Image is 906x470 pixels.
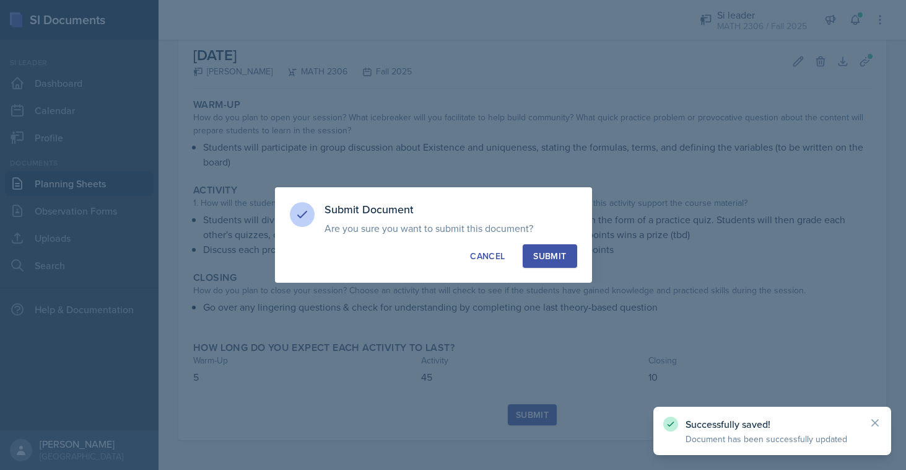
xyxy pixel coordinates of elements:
button: Cancel [460,244,515,268]
p: Document has been successfully updated [686,433,859,445]
p: Are you sure you want to submit this document? [325,222,577,234]
button: Submit [523,244,577,268]
div: Submit [533,250,566,262]
div: Cancel [470,250,505,262]
p: Successfully saved! [686,418,859,430]
h3: Submit Document [325,202,577,217]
